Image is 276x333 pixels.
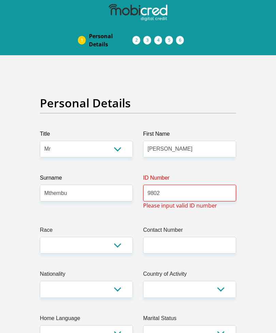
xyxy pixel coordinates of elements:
[83,29,138,51] a: PersonalDetails
[143,141,236,157] input: First Name
[109,4,167,21] img: mobicred logo
[40,270,133,281] label: Nationality
[143,185,236,201] input: ID Number
[40,314,133,325] label: Home Language
[40,174,133,185] label: Surname
[89,32,133,48] span: Personal Details
[143,226,236,237] label: Contact Number
[143,174,236,185] label: ID Number
[143,270,236,281] label: Country of Activity
[40,96,236,110] h2: Personal Details
[143,237,236,254] input: Contact Number
[40,130,133,141] label: Title
[143,201,217,210] span: Please input valid ID number
[40,226,133,237] label: Race
[143,130,236,141] label: First Name
[143,314,236,325] label: Marital Status
[40,185,133,201] input: Surname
